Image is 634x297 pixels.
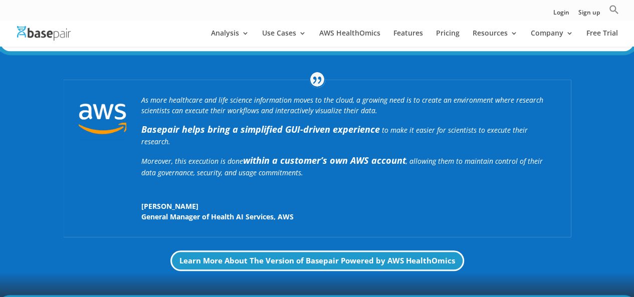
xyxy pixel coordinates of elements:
a: Learn More About The Version of Basepair Powered by AWS HealthOmics [170,250,464,271]
span: to make it easier for scientists to execute their research. [141,125,528,146]
span: Moreover, this execution is done , allowing them to maintain control of their data governance, se... [141,156,543,177]
span: AWS [278,212,294,221]
i: As more healthcare and life science information moves to the cloud, a growing need is to create a... [141,95,543,115]
a: Sign up [578,10,600,20]
a: Analysis [211,30,249,47]
a: AWS HealthOmics [319,30,380,47]
a: Pricing [436,30,460,47]
a: Free Trial [586,30,618,47]
span: , [274,212,276,221]
img: Basepair [17,26,71,41]
a: Company [531,30,573,47]
iframe: Drift Widget Chat Controller [584,247,622,285]
a: Login [553,10,569,20]
span: General Manager of Health AI Services [141,212,274,221]
a: Use Cases [262,30,306,47]
b: within a customer’s own AWS account [243,154,406,166]
a: Search Icon Link [609,5,619,20]
a: Resources [473,30,518,47]
svg: Search [609,5,619,15]
strong: Basepair helps bring a simplified GUI-driven experience [141,123,380,135]
span: [PERSON_NAME] [141,201,556,211]
a: Features [393,30,423,47]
